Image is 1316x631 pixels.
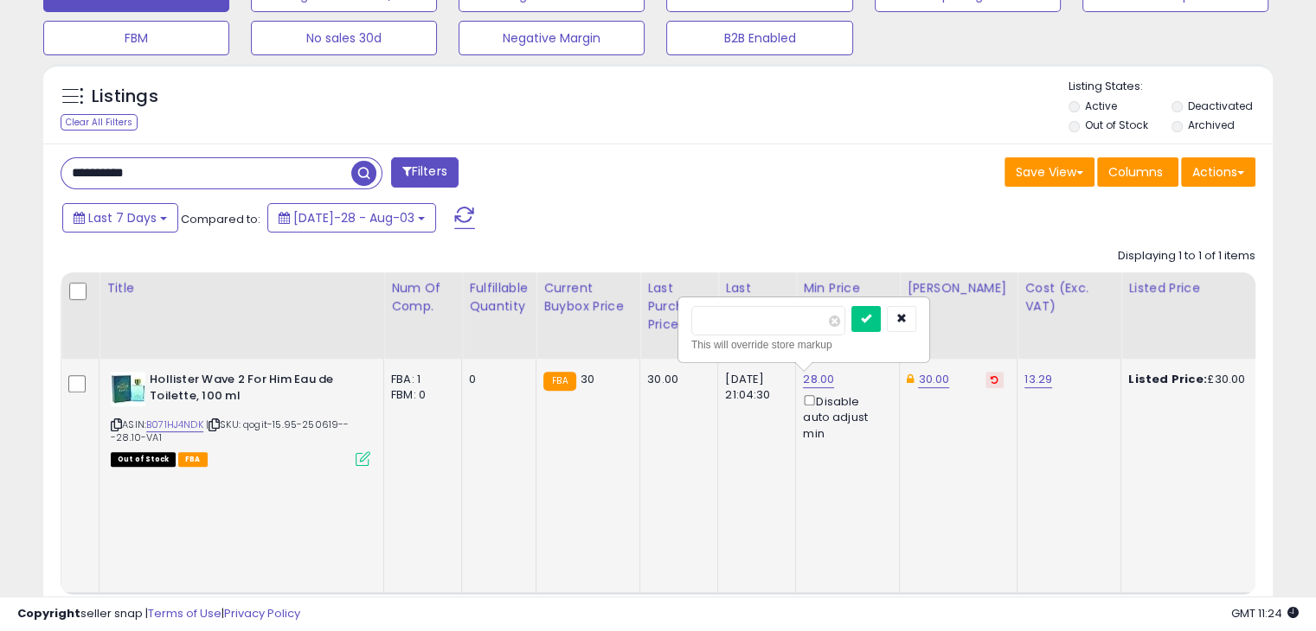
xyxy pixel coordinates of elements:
label: Out of Stock [1085,118,1148,132]
label: Archived [1187,118,1234,132]
button: Negative Margin [459,21,645,55]
div: Last Purchase Price [647,279,710,334]
label: Active [1085,99,1117,113]
div: Clear All Filters [61,114,138,131]
div: 30.00 [647,372,704,387]
div: Fulfillable Quantity [469,279,529,315]
div: Min Price [803,279,892,297]
span: All listings that are currently out of stock and unavailable for purchase on Amazon [111,452,176,467]
button: Columns [1097,157,1178,187]
span: FBA [178,452,208,467]
div: [PERSON_NAME] [907,279,1010,297]
div: This will override store markup [691,336,916,354]
span: [DATE]-28 - Aug-03 [293,209,414,226]
button: No sales 30d [251,21,437,55]
div: Title [106,279,376,297]
button: Save View [1005,157,1095,187]
button: Actions [1181,157,1255,187]
p: Listing States: [1069,79,1273,95]
span: | SKU: qogit-15.95-250619---28.10-VA1 [111,417,350,443]
div: £30.00 [1128,372,1272,387]
img: 41OHSq0DEEL._SL40_.jpg [111,372,145,406]
a: 13.29 [1024,371,1052,388]
a: 30.00 [918,371,949,388]
button: FBM [43,21,229,55]
div: 0 [469,372,523,387]
span: Columns [1108,163,1163,181]
a: B071HJ4NDK [146,417,203,432]
div: Num of Comp. [391,279,454,315]
div: Disable auto adjust min [803,392,886,442]
label: Deactivated [1187,99,1252,113]
div: FBM: 0 [391,387,448,403]
div: [DATE] 21:04:30 [725,372,782,403]
b: Hollister Wave 2 For Him Eau de Toilette, 100 ml [150,372,360,408]
a: Privacy Policy [224,605,300,621]
h5: Listings [92,85,158,109]
span: Last 7 Days [88,209,157,226]
a: Terms of Use [148,605,221,621]
span: Compared to: [181,211,260,227]
span: 30 [581,371,594,387]
div: Listed Price [1128,279,1278,297]
div: seller snap | | [17,606,300,622]
span: 2025-08-11 11:24 GMT [1231,605,1299,621]
small: FBA [543,372,575,391]
div: Displaying 1 to 1 of 1 items [1118,248,1255,265]
button: Filters [391,157,459,188]
button: B2B Enabled [666,21,852,55]
div: FBA: 1 [391,372,448,387]
button: [DATE]-28 - Aug-03 [267,203,436,233]
button: Last 7 Days [62,203,178,233]
div: Current Buybox Price [543,279,632,315]
a: 28.00 [803,371,834,388]
div: Cost (Exc. VAT) [1024,279,1114,315]
b: Listed Price: [1128,371,1207,387]
div: ASIN: [111,372,370,464]
strong: Copyright [17,605,80,621]
div: Last Purchase Date (GMT) [725,279,788,352]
